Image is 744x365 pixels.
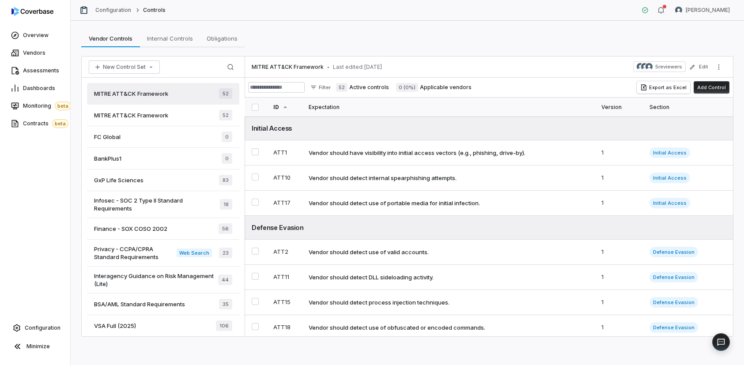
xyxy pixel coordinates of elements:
[87,191,239,218] a: Infosec - SOC 2 Type II Standard Requirements18
[596,265,644,290] td: 1
[87,267,239,294] a: Interagency Guidance on Risk Management (Lite)44
[596,240,644,265] td: 1
[94,111,168,119] span: MITRE ATT&CK Framework
[52,119,68,128] span: beta
[396,83,472,92] label: Applicable vendors
[252,64,324,71] span: MITRE ATT&CK Framework
[218,275,232,285] span: 44
[94,322,136,330] span: VSA Full (2025)
[309,174,457,182] div: Vendor should detect internal spearphishing attempts.
[94,90,168,98] span: MITRE ATT&CK Framework
[252,323,259,330] button: Select ATT18 control
[319,84,331,91] span: Filter
[273,98,298,117] div: ID
[26,343,50,350] span: Minimize
[2,98,68,114] a: Monitoringbeta
[87,83,239,105] a: MITRE ATT&CK Framework52
[309,324,485,331] div: Vendor should detect use of obfuscated or encoded commands.
[94,196,220,212] span: Infosec - SOC 2 Type II Standard Requirements
[2,116,68,132] a: Contractsbeta
[650,98,726,117] div: Section
[252,298,259,305] button: Select ATT15 control
[268,290,303,315] td: ATT15
[87,105,239,126] a: MITRE ATT&CK Framework52
[252,273,259,280] button: Select ATT11 control
[596,166,644,191] td: 1
[650,198,690,208] span: Initial Access
[4,320,67,336] a: Configuration
[87,294,239,315] a: BSA/AML Standard Requirements35
[143,7,166,14] span: Controls
[94,245,177,261] span: Privacy - CCPA/CPRA Standard Requirements
[268,265,303,290] td: ATT11
[94,154,121,162] span: BankPlus1
[219,248,232,258] span: 23
[650,247,698,257] span: Defense Evasion
[309,149,525,157] div: Vendor should have visibility into initial access vectors (e.g., phishing, drive-by).
[252,124,726,133] div: Initial Access
[650,322,698,333] span: Defense Evasion
[87,126,239,148] a: FC Global0
[177,248,211,257] span: Web Search
[333,64,382,71] span: Last edited: [DATE]
[219,223,232,234] span: 56
[55,102,71,110] span: beta
[23,49,45,56] span: Vendors
[596,191,644,216] td: 1
[23,67,59,74] span: Assessments
[686,7,730,14] span: [PERSON_NAME]
[23,32,49,39] span: Overview
[87,315,239,337] a: VSA Full (2025)106
[2,45,68,61] a: Vendors
[23,119,68,128] span: Contracts
[596,290,644,315] td: 1
[596,315,644,340] td: 1
[203,33,241,44] span: Obligations
[25,324,60,331] span: Configuration
[252,199,259,206] button: Select ATT17 control
[23,85,55,92] span: Dashboards
[2,27,68,43] a: Overview
[220,199,232,210] span: 18
[650,147,690,158] span: Initial Access
[94,225,167,233] span: Finance - SOX COSO 2002
[687,59,711,75] button: Edit
[219,175,232,185] span: 83
[637,81,690,94] button: Export as Excel
[309,199,480,207] div: Vendor should detect use of portable media for initial infection.
[252,173,259,181] button: Select ATT10 control
[712,60,726,74] button: More actions
[268,240,303,265] td: ATT2
[336,83,347,92] span: 52
[216,320,232,331] span: 106
[219,299,232,309] span: 35
[87,169,239,191] a: GxP Life Sciences83
[309,273,434,281] div: Vendor should detect DLL sideloading activity.
[306,82,334,93] button: Filter
[309,98,591,117] div: Expectation
[94,133,121,141] span: FC Global
[252,148,259,155] button: Select ATT1 control
[85,33,136,44] span: Vendor Controls
[222,153,232,164] span: 0
[219,110,232,120] span: 52
[87,240,239,267] a: Privacy - CCPA/CPRA Standard RequirementsWeb Search23
[94,272,218,288] span: Interagency Guidance on Risk Management (Lite)
[94,300,185,308] span: BSA/AML Standard Requirements
[650,272,698,282] span: Defense Evasion
[87,148,239,169] a: BankPlus10
[89,60,160,74] button: New Control Set
[650,297,698,308] span: Defense Evasion
[650,173,690,183] span: Initial Access
[646,63,653,70] img: Danny Higdon avatar
[309,248,429,256] div: Vendor should detect use of valid accounts.
[268,315,303,340] td: ATT18
[144,33,196,44] span: Internal Controls
[2,80,68,96] a: Dashboards
[637,63,644,70] img: David Gold avatar
[601,98,639,117] div: Version
[11,7,53,16] img: logo-D7KZi-bG.svg
[336,83,389,92] label: Active controls
[252,223,726,232] div: Defense Evasion
[327,64,329,70] span: •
